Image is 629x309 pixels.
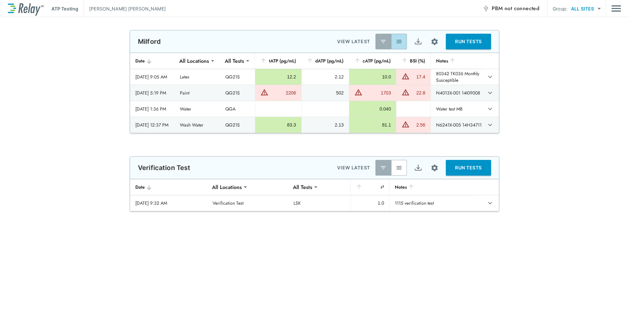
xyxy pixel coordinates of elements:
[260,88,268,96] img: Warning
[288,195,351,211] td: LSK
[138,38,161,45] p: Milford
[485,119,496,130] button: expand row
[307,57,344,65] div: dATP (pg/mL)
[483,5,489,12] img: Offline Icon
[430,101,484,117] td: Water test MB
[135,106,169,112] div: [DATE] 1:36 PM
[430,69,484,85] td: 80342 TK036 Monthly Susceptible
[364,90,391,96] div: 1703
[426,159,443,177] button: Site setup
[130,179,499,211] table: sticky table
[430,164,439,172] img: Settings Icon
[380,164,387,171] img: Latest
[270,90,296,96] div: 2206
[220,85,255,101] td: QG21S
[260,122,296,128] div: 83.3
[207,195,288,211] td: Verification Test
[135,74,169,80] div: [DATE] 9:05 AM
[307,90,344,96] div: 502
[354,57,391,65] div: cATP (pg/mL)
[396,38,402,45] img: View All
[414,38,422,46] img: Export Icon
[207,180,246,194] div: All Locations
[411,74,425,80] div: 17.4
[175,54,214,67] div: All Locations
[414,164,422,172] img: Export Icon
[396,164,402,171] img: View All
[410,160,426,176] button: Export
[354,122,391,128] div: 81.1
[426,33,443,50] button: Site setup
[611,2,621,15] img: Drawer Icon
[410,34,426,49] button: Export
[411,90,425,96] div: 22.8
[356,183,384,191] div: r²
[411,122,425,128] div: 2.56
[175,85,220,101] td: Paint
[402,72,410,80] img: Warning
[354,106,391,112] div: 0.040
[430,85,484,101] td: N4013X-001 14I09008
[89,5,166,12] p: [PERSON_NAME] [PERSON_NAME]
[337,38,370,45] p: VIEW LATEST
[356,200,384,206] div: 1.0
[395,183,467,191] div: Notes
[288,180,317,194] div: All Tests
[175,101,220,117] td: Water
[175,69,220,85] td: Latex
[260,74,296,80] div: 12.2
[354,74,391,80] div: 10.0
[430,117,484,133] td: N6241X-005 14H34711
[220,101,255,117] td: QGA
[220,54,249,67] div: All Tests
[485,71,496,82] button: expand row
[485,103,496,114] button: expand row
[446,160,491,176] button: RUN TESTS
[430,38,439,46] img: Settings Icon
[485,197,496,209] button: expand row
[138,164,191,172] p: Verification Test
[553,5,567,12] p: Group:
[354,88,362,96] img: Warning
[135,90,169,96] div: [DATE] 5:19 PM
[130,179,207,195] th: Date
[130,53,499,133] table: sticky table
[307,74,344,80] div: 2.12
[8,2,44,16] img: LuminUltra Relay
[480,2,542,15] button: PBM not connected
[402,120,410,128] img: Warning
[401,57,425,65] div: BSI (%)
[135,122,169,128] div: [DATE] 12:37 PM
[220,69,255,85] td: QG21S
[307,122,344,128] div: 2.13
[337,164,370,172] p: VIEW LATEST
[505,5,539,12] span: not connected
[260,57,296,65] div: tATP (pg/mL)
[611,2,621,15] button: Main menu
[402,88,410,96] img: Warning
[175,117,220,133] td: Wash Water
[436,57,479,65] div: Notes
[220,117,255,133] td: QG21S
[135,200,202,206] div: [DATE] 9:32 AM
[130,53,175,69] th: Date
[389,195,472,211] td: 1115 verification test
[485,87,496,98] button: expand row
[51,5,78,12] p: ATP Testing
[380,38,387,45] img: Latest
[446,34,491,49] button: RUN TESTS
[492,4,539,13] span: PBM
